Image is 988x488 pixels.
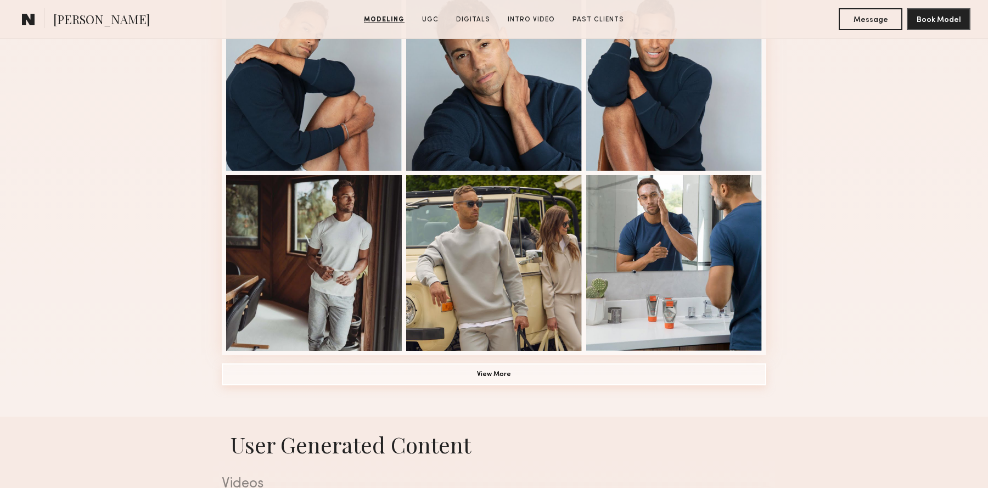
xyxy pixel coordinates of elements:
[53,11,150,30] span: [PERSON_NAME]
[452,15,495,25] a: Digitals
[907,8,970,30] button: Book Model
[418,15,443,25] a: UGC
[213,430,775,459] h1: User Generated Content
[222,363,766,385] button: View More
[907,14,970,24] a: Book Model
[568,15,628,25] a: Past Clients
[360,15,409,25] a: Modeling
[839,8,902,30] button: Message
[503,15,559,25] a: Intro Video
